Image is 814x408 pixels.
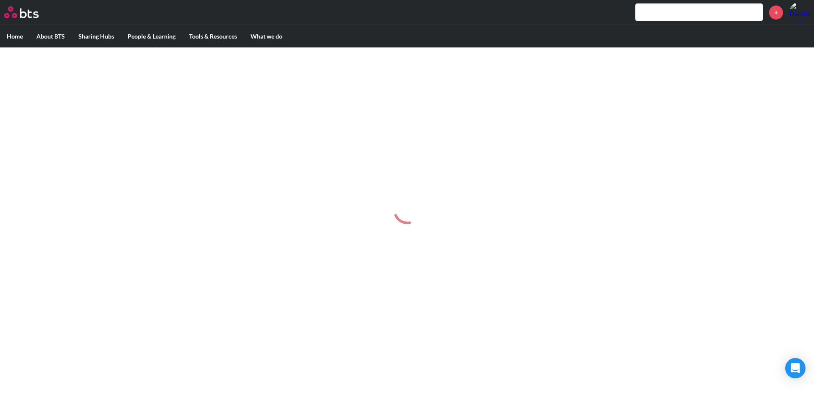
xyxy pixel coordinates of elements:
a: Go home [4,6,54,18]
div: Open Intercom Messenger [785,358,806,378]
img: Darshan Shrestha [789,2,810,22]
label: People & Learning [121,25,182,47]
label: Tools & Resources [182,25,244,47]
a: + [769,6,783,19]
label: About BTS [30,25,72,47]
label: Sharing Hubs [72,25,121,47]
label: What we do [244,25,289,47]
img: BTS Logo [4,6,39,18]
a: Profile [789,2,810,22]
